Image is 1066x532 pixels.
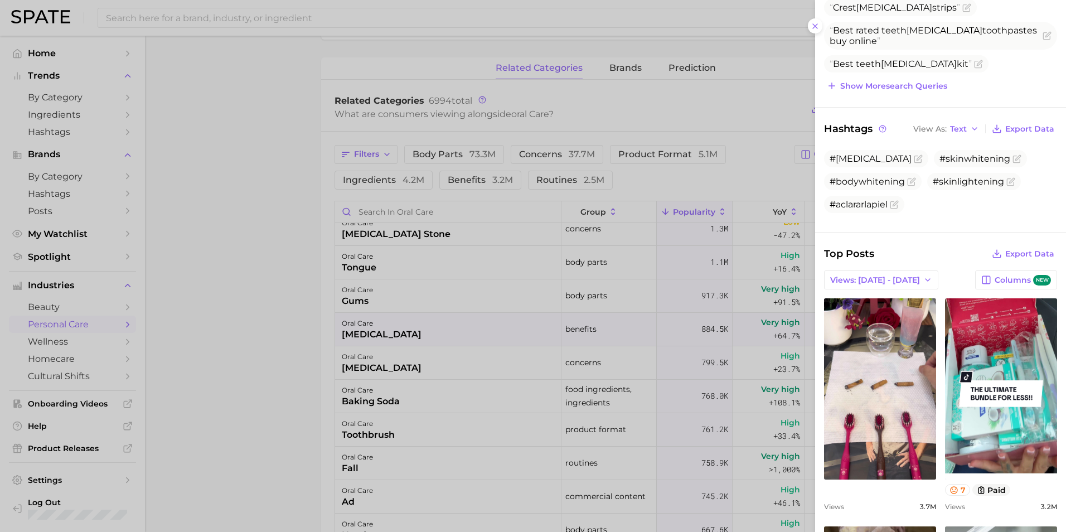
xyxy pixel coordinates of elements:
span: Show more search queries [840,81,947,91]
span: Crest strips [830,2,960,13]
span: [MEDICAL_DATA] [907,25,982,36]
span: Columns [995,275,1051,286]
button: Flag as miscategorized or irrelevant [1012,154,1021,163]
button: Export Data [989,246,1057,262]
button: Show moresearch queries [824,78,950,94]
button: Columnsnew [975,270,1057,289]
button: paid [972,484,1011,496]
span: #skinlightening [933,176,1004,187]
span: Views [824,502,844,511]
span: Best rated teeth toothpastes buy online [830,25,1037,46]
button: Views: [DATE] - [DATE] [824,270,938,289]
button: Flag as miscategorized or irrelevant [907,177,916,186]
span: Views [945,502,965,511]
span: View As [913,126,947,132]
span: new [1033,275,1051,286]
button: Flag as miscategorized or irrelevant [1043,31,1052,40]
button: 7 [945,484,970,496]
button: Flag as miscategorized or irrelevant [890,200,899,209]
span: #bodywhitening [830,176,905,187]
span: #aclararlapiel [830,199,888,210]
span: #skinwhitening [939,153,1010,164]
span: 3.7m [919,502,936,511]
span: Top Posts [824,246,874,262]
button: Flag as miscategorized or irrelevant [974,60,983,69]
span: Best teeth kit [830,59,972,69]
button: View AsText [910,122,982,136]
span: [MEDICAL_DATA] [856,2,932,13]
button: Flag as miscategorized or irrelevant [1006,177,1015,186]
span: 3.2m [1040,502,1057,511]
span: Text [950,126,967,132]
span: Hashtags [824,121,888,137]
span: Views: [DATE] - [DATE] [830,275,920,285]
span: Export Data [1005,249,1054,259]
span: [MEDICAL_DATA] [881,59,957,69]
span: Export Data [1005,124,1054,134]
button: Export Data [989,121,1057,137]
button: Flag as miscategorized or irrelevant [962,3,971,12]
button: Flag as miscategorized or irrelevant [914,154,923,163]
span: #[MEDICAL_DATA] [830,153,912,164]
